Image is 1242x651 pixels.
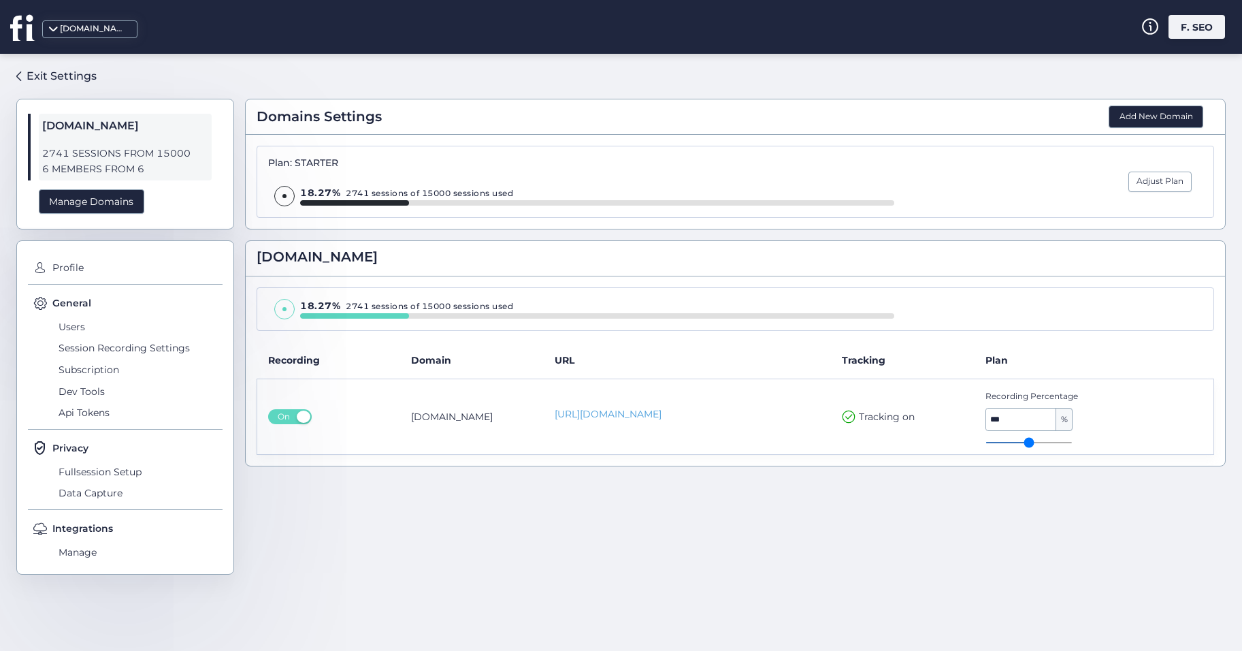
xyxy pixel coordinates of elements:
span: Users [55,316,223,338]
button: Add New Domain [1109,106,1203,129]
span: Integrations [52,521,113,536]
th: Tracking [831,342,975,379]
th: Recording [257,342,401,379]
span: Data Capture [55,483,223,505]
span: 6 MEMBERS FROM 6 [42,161,208,177]
span: 2741 SESSIONS FROM 15000 [42,146,208,161]
span: 18.27% [300,187,340,199]
div: 2741 sessions of 15000 sessions used [300,299,894,313]
div: 2741 sessions of 15000 sessions used [300,186,894,200]
span: Tracking on [859,409,915,424]
button: On [268,409,312,424]
span: Fullsession Setup [55,461,223,483]
span: On [273,409,295,424]
span: [DOMAIN_NAME] [42,117,208,135]
span: Manage [55,541,223,563]
span: Profile [49,257,223,279]
span: Api Tokens [55,402,223,424]
div: [DOMAIN_NAME] [60,22,128,35]
span: Recording Percentage [985,390,1159,403]
th: Domain [400,342,544,379]
span: [DOMAIN_NAME] [257,247,378,268]
span: 18.27% [300,300,340,312]
span: Subscription [55,359,223,381]
span: % [1056,409,1072,430]
div: F. SEO [1169,15,1225,39]
th: URL [544,342,831,379]
th: Plan [975,342,1214,379]
a: [URL][DOMAIN_NAME] [555,407,820,422]
a: Exit Settings [16,65,97,88]
div: Plan: STARTER [268,157,894,170]
span: Privacy [52,441,88,456]
span: Domains Settings [257,106,382,127]
div: Exit Settings [27,67,97,84]
span: Session Recording Settings [55,338,223,360]
span: Dev Tools [55,381,223,402]
div: Manage Domains [39,189,144,215]
button: Adjust Plan [1128,172,1192,192]
span: General [52,296,91,311]
td: [DOMAIN_NAME] [400,379,544,454]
